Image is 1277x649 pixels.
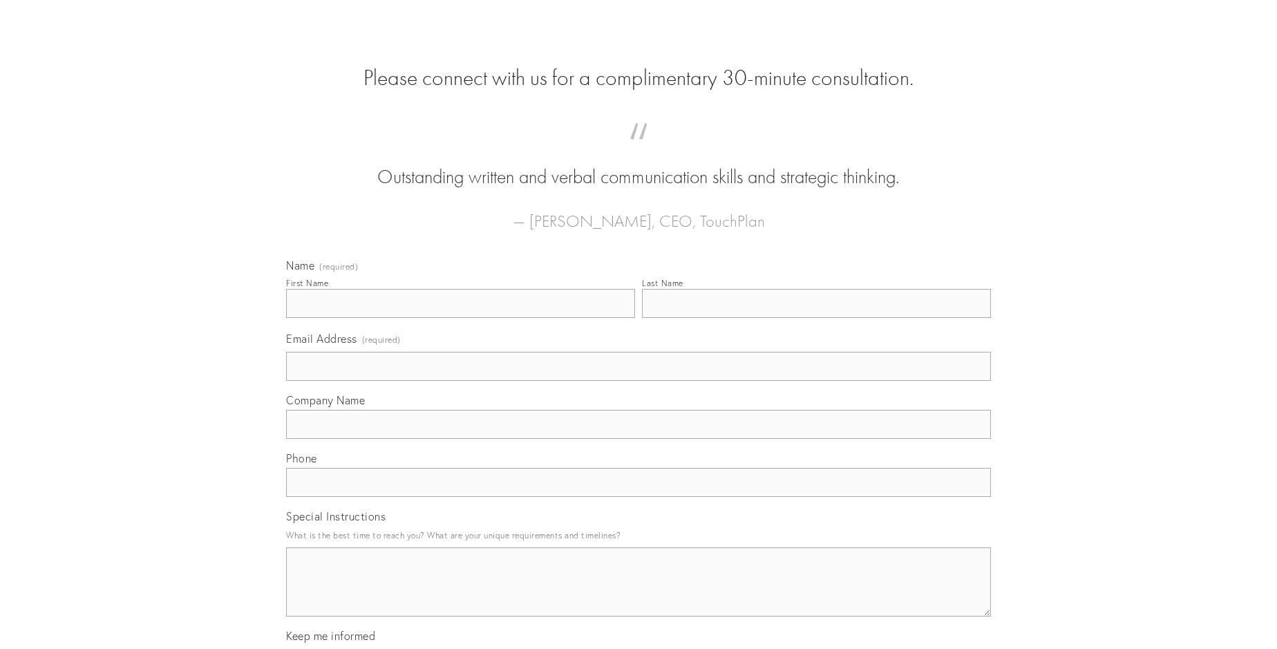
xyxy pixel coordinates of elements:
span: (required) [362,330,401,349]
h2: Please connect with us for a complimentary 30-minute consultation. [286,65,991,91]
span: (required) [319,263,358,271]
div: Last Name [642,278,683,288]
span: Phone [286,451,317,465]
span: Name [286,258,314,272]
span: Company Name [286,393,365,407]
span: “ [308,137,969,164]
span: Email Address [286,332,357,346]
div: First Name [286,278,328,288]
blockquote: Outstanding written and verbal communication skills and strategic thinking. [308,137,969,191]
span: Special Instructions [286,509,386,523]
p: What is the best time to reach you? What are your unique requirements and timelines? [286,526,991,545]
span: Keep me informed [286,629,375,643]
figcaption: — [PERSON_NAME], CEO, TouchPlan [308,191,969,235]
